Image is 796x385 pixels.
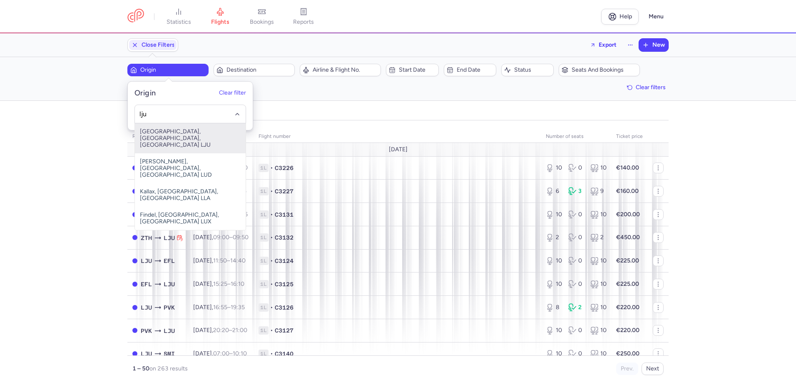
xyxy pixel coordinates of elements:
button: Airline & Flight No. [300,64,381,76]
strong: €220.00 [616,327,639,334]
strong: €450.00 [616,234,640,241]
div: 2 [546,233,562,242]
span: Destination [226,67,292,73]
div: 10 [590,164,606,172]
th: route [127,130,188,143]
div: 0 [568,280,584,288]
span: LJU [141,303,152,312]
span: [DATE], [193,280,244,287]
button: Clear filter [219,90,246,97]
span: 1L [259,187,269,195]
span: – [213,350,247,357]
div: 2 [568,303,584,312]
span: PVK [164,303,175,312]
span: [PERSON_NAME], [GEOGRAPHIC_DATA], [GEOGRAPHIC_DATA] LUD [135,153,246,183]
span: 1L [259,350,269,358]
span: [DATE], [193,234,249,241]
span: Export [599,42,617,48]
button: Start date [386,64,438,76]
a: CitizenPlane red outlined logo [127,9,144,24]
span: [GEOGRAPHIC_DATA], [GEOGRAPHIC_DATA], [GEOGRAPHIC_DATA] LJU [135,123,246,153]
span: C3126 [275,303,294,312]
button: Destination [214,64,295,76]
div: 0 [568,350,584,358]
button: Menu [644,9,669,25]
time: 09:00 [213,234,229,241]
button: Export [585,38,622,52]
th: Flight number [254,130,541,143]
div: 0 [568,164,584,172]
span: Airline & Flight No. [313,67,378,73]
time: 19:35 [231,304,245,311]
div: 10 [546,350,562,358]
span: on 263 results [149,365,188,372]
span: 1L [259,303,269,312]
div: 0 [568,326,584,335]
span: C3132 [275,233,294,242]
button: New [639,39,668,51]
strong: 1 – 50 [132,365,149,372]
span: – [213,257,246,264]
div: 0 [568,233,584,242]
span: C3140 [275,350,294,358]
button: Clear filters [624,81,669,94]
span: PVK [141,326,152,335]
span: Kallax, [GEOGRAPHIC_DATA], [GEOGRAPHIC_DATA] LLA [135,183,246,207]
span: flights [211,18,229,26]
div: 10 [590,326,606,335]
div: 10 [590,210,606,219]
div: 10 [546,164,562,172]
strong: €140.00 [616,164,639,171]
span: LJU [141,256,152,265]
span: EFL [141,280,152,289]
span: LJU [164,233,175,242]
button: Next [642,362,664,375]
input: -searchbox [139,110,241,119]
div: 10 [590,350,606,358]
span: 1L [259,326,269,335]
a: Help [601,9,639,25]
span: 1L [259,233,269,242]
div: 10 [590,257,606,265]
span: LJU [164,326,175,335]
span: LJU [141,349,152,358]
button: Close Filters [128,39,178,51]
span: C3226 [275,164,294,172]
div: 0 [568,257,584,265]
th: Ticket price [611,130,648,143]
span: Status [514,67,551,73]
span: ZTH [141,233,152,242]
span: bookings [250,18,274,26]
time: 15:25 [213,280,227,287]
a: reports [283,7,324,26]
div: 10 [590,303,606,312]
strong: €225.00 [616,257,639,264]
div: 10 [590,280,606,288]
span: [DATE], [193,304,245,311]
span: Origin [140,67,206,73]
span: New [652,42,665,48]
span: • [270,326,273,335]
div: 10 [546,210,562,219]
span: LJU [164,280,175,289]
span: • [270,303,273,312]
span: – [213,234,249,241]
time: 21:00 [232,327,247,334]
span: • [270,350,273,358]
span: C3124 [275,257,294,265]
span: 1L [259,257,269,265]
strong: €160.00 [616,187,639,195]
span: [DATE] [389,146,408,153]
div: 10 [546,326,562,335]
span: Help [619,13,632,20]
button: Seats and bookings [559,64,640,76]
a: statistics [158,7,199,26]
button: Prev. [616,362,638,375]
span: C3125 [275,280,294,288]
span: 1L [259,164,269,172]
span: • [270,187,273,195]
time: 16:55 [213,304,227,311]
button: End date [444,64,496,76]
span: [DATE], [193,327,247,334]
span: [DATE], [193,257,246,264]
